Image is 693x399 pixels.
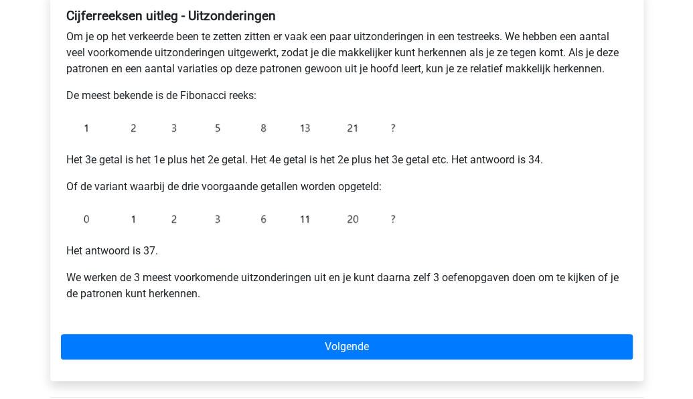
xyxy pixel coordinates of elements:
[66,8,276,23] b: Cijferreeksen uitleg - Uitzonderingen
[66,29,627,77] p: Om je op het verkeerde been te zetten zitten er vaak een paar uitzonderingen in een testreeks. We...
[61,334,633,360] a: Volgende
[66,179,627,195] p: Of de variant waarbij de drie voorgaande getallen worden opgeteld:
[66,152,627,168] p: Het 3e getal is het 1e plus het 2e getal. Het 4e getal is het 2e plus het 3e getal etc. Het antwo...
[66,243,627,259] p: Het antwoord is 37.
[66,114,401,141] img: Exceptions_intro_1.png
[66,270,627,302] p: We werken de 3 meest voorkomende uitzonderingen uit en je kunt daarna zelf 3 oefenopgaven doen om...
[66,206,401,232] img: Exceptions_intro_2.png
[66,88,627,104] p: De meest bekende is de Fibonacci reeks:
